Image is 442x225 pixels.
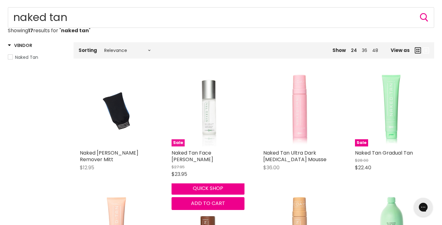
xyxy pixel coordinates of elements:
[80,164,94,171] span: $12.95
[411,196,436,219] iframe: Gorgias live chat messenger
[61,27,89,34] strong: naked tan
[191,200,225,207] span: Add to cart
[355,164,371,171] span: $22.40
[182,74,234,146] img: Naked Tan Face Tan Mist
[355,157,368,163] span: $28.00
[8,7,434,28] form: Product
[172,74,244,146] a: Naked Tan Face Tan MistSale
[355,74,428,146] img: Naked Tan Gradual Tan
[8,7,434,28] input: Search
[90,74,143,146] img: Naked Tan Tan Remover Mitt
[355,74,428,146] a: Naked Tan Gradual TanSale
[28,27,33,34] strong: 17
[172,171,187,178] span: $23.95
[15,54,38,60] span: Naked Tan
[8,54,66,61] a: Naked Tan
[172,164,185,170] span: $27.95
[172,197,244,210] button: Add to cart
[362,47,367,54] a: 36
[355,149,413,156] a: Naked Tan Gradual Tan
[80,149,138,163] a: Naked [PERSON_NAME] Remover Mitt
[172,139,185,146] span: Sale
[351,47,357,54] a: 24
[8,42,32,49] h3: Vendor
[355,139,368,146] span: Sale
[263,74,336,146] img: Naked Tan Ultra Dark Tanning Mousse
[172,149,213,163] a: Naked Tan Face [PERSON_NAME]
[79,48,97,53] label: Sorting
[372,47,378,54] a: 48
[263,149,326,163] a: Naked Tan Ultra Dark [MEDICAL_DATA] Mousse
[263,164,280,171] span: $36.00
[8,28,434,33] p: Showing results for " "
[80,74,153,146] a: Naked Tan Tan Remover Mitt
[172,182,244,195] button: Quick shop
[419,13,429,23] button: Search
[332,47,346,54] span: Show
[391,48,410,53] span: View as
